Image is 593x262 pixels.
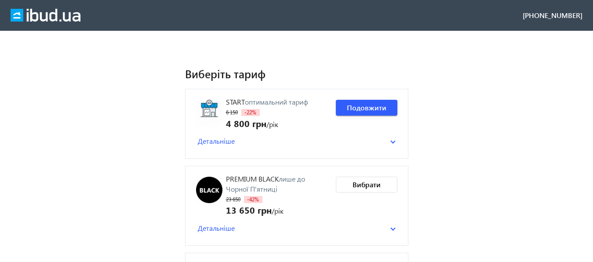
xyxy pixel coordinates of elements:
span: лише до Чорної П'ятниці [226,174,305,193]
span: Подовжити [347,103,386,113]
span: Start [226,97,245,106]
mat-expansion-panel-header: Детальніше [196,222,397,235]
div: [PHONE_NUMBER] [523,11,582,20]
span: Детальніше [198,136,235,146]
span: Детальніше [198,223,235,233]
button: Подовжити [336,100,397,116]
img: ibud_full_logo_white.svg [11,9,80,22]
span: 6 150 [226,109,238,116]
span: оптимальний тариф [245,97,308,106]
span: -42% [244,196,262,203]
span: Вибрати [353,180,381,189]
span: 13 650 грн [226,204,272,216]
span: 23 650 [226,196,240,203]
img: Start [196,100,222,126]
div: /рік [226,204,329,216]
div: /рік [226,117,308,129]
mat-expansion-panel-header: Детальніше [196,135,397,148]
h1: Виберіть тариф [185,66,408,81]
span: -22% [241,109,260,116]
span: PREMIUM BLACK [226,174,279,183]
img: PREMIUM BLACK [196,177,222,203]
span: 4 800 грн [226,117,266,129]
button: Вибрати [336,177,397,193]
